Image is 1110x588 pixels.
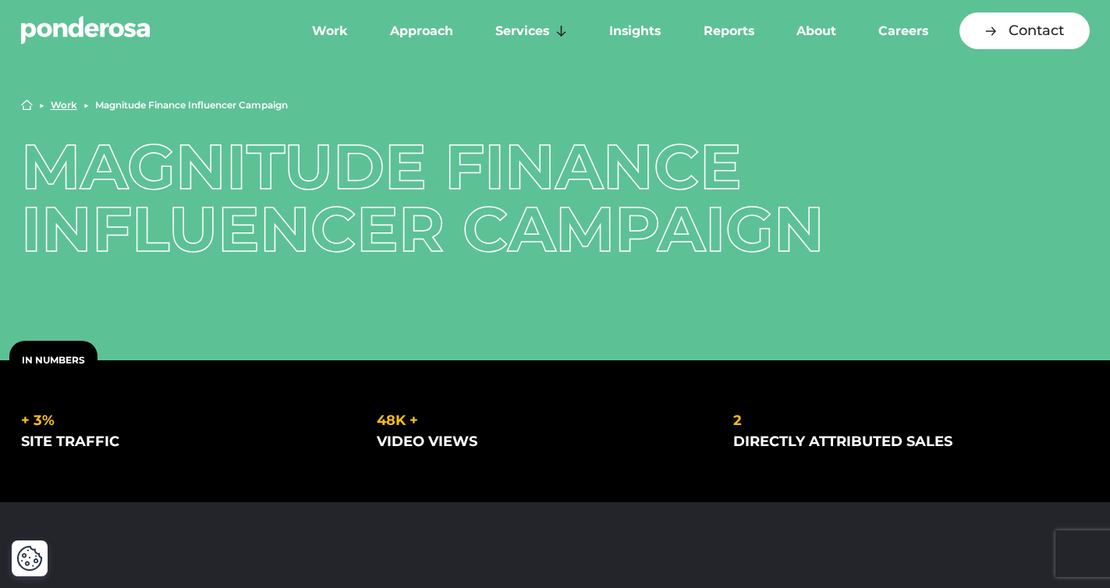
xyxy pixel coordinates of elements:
div: In Numbers [9,341,98,380]
a: Approach [372,15,471,48]
img: Revisit consent button [16,545,43,572]
li: ▶︎ [83,101,89,110]
button: Cookie Settings [16,545,43,572]
a: About [778,15,854,48]
div: + 3% [21,410,353,431]
a: Reports [686,15,772,48]
li: ▶︎ [39,101,44,110]
h1: Magnitude Finance Influencer Campaign [21,136,1090,260]
a: Work [51,101,77,110]
a: Services [477,15,585,48]
div: site traffic [21,431,353,452]
div: 2 [733,410,1065,431]
a: Insights [591,15,679,48]
a: Home [21,99,33,111]
a: Contact [959,12,1090,49]
a: Careers [860,15,946,48]
div: 48k + [377,410,708,431]
a: Go to homepage [21,16,271,47]
a: Work [294,15,366,48]
li: Magnitude Finance Influencer Campaign [95,101,288,110]
div: video views [377,431,708,452]
div: directly attributed sales [733,431,1065,452]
